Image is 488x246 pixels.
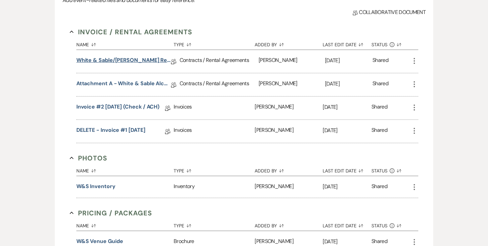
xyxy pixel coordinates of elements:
a: Invoice #2 [DATE] (Check / ACH) [76,103,160,113]
button: Last Edit Date [323,163,371,176]
a: White & Sable/[PERSON_NAME] Rental Agreement - [DATE] [76,56,171,67]
button: W&S Inventory [76,182,116,190]
button: Name [76,163,174,176]
span: Status [371,42,387,47]
button: Added By [255,37,323,50]
p: [DATE] [323,126,371,135]
div: Invoices [174,120,255,143]
div: [PERSON_NAME] [255,97,323,120]
button: Last Edit Date [323,218,371,231]
p: [DATE] [323,103,371,112]
button: Name [76,37,174,50]
button: Last Edit Date [323,37,371,50]
div: Invoices [174,97,255,120]
div: Contracts / Rental Agreements [180,50,259,73]
button: Added By [255,218,323,231]
div: [PERSON_NAME] [255,176,323,198]
div: Shared [372,56,388,67]
div: Contracts / Rental Agreements [180,73,259,96]
span: Status [371,168,387,173]
div: Inventory [174,176,255,198]
button: Photos [70,153,107,163]
p: [DATE] [325,80,372,88]
div: [PERSON_NAME] [259,50,325,73]
p: [DATE] [323,182,371,191]
p: [DATE] [325,56,372,65]
button: Added By [255,163,323,176]
button: Pricing / Packages [70,208,152,218]
button: Status [371,37,410,50]
div: [PERSON_NAME] [255,120,323,143]
button: Name [76,218,174,231]
button: Type [174,163,255,176]
div: Shared [371,103,387,113]
button: Status [371,163,410,176]
div: [PERSON_NAME] [259,73,325,96]
span: Status [371,223,387,228]
span: Collaborative document [353,8,426,16]
div: Shared [372,80,388,90]
button: W&S Venue Guide [76,237,123,245]
p: [DATE] [323,237,371,246]
button: Type [174,218,255,231]
a: Attachment A - White & Sable Alcohol Agreement [76,80,171,90]
button: Status [371,218,410,231]
a: DELETE - Invoice #1 [DATE] [76,126,145,136]
div: Shared [371,182,387,191]
button: Invoice / Rental Agreements [70,27,192,37]
button: Type [174,37,255,50]
div: Shared [371,126,387,136]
